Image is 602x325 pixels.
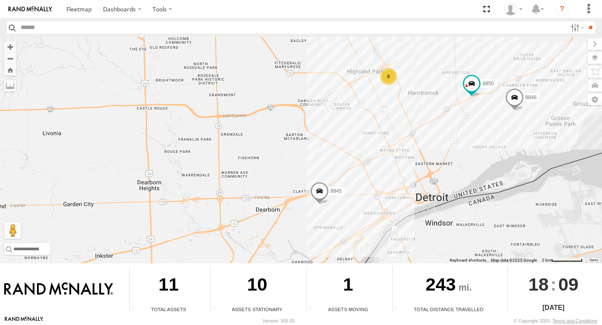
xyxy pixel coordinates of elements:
[393,306,504,313] div: Total Distance Travelled
[483,80,494,86] span: 8850
[555,3,569,16] i: ?
[542,258,551,262] span: 2 km
[4,282,113,296] img: Rand McNally
[130,307,143,313] div: Total number of Enabled Assets
[8,6,52,12] img: rand-logo.svg
[380,68,397,85] div: 8
[568,21,586,34] label: Search Filter Options
[211,266,304,306] div: 10
[4,52,16,64] button: Zoom out
[330,188,342,194] span: 8845
[393,307,405,313] div: Total distance travelled by all assets within specified date range and applied filters
[307,266,389,306] div: 1
[393,266,504,306] div: 243
[501,3,525,16] div: Valeo Dash
[525,94,537,100] span: 8846
[4,41,16,52] button: Zoom in
[211,306,304,313] div: Assets Stationary
[558,266,578,302] span: 09
[539,257,585,263] button: Map Scale: 2 km per 71 pixels
[211,307,223,313] div: Total number of assets current stationary.
[263,318,295,323] div: Version: 305.03
[588,94,602,105] label: Map Settings
[553,318,597,323] a: Terms and Conditions
[450,257,486,263] button: Keyboard shortcuts
[528,266,549,302] span: 18
[491,258,537,262] span: Map data ©2025 Google
[514,318,597,323] div: © Copyright 2025 -
[589,258,598,262] a: Terms
[508,303,599,313] div: [DATE]
[4,80,16,92] label: Measure
[4,64,16,76] button: Zoom Home
[5,317,43,325] a: Visit our Website
[307,306,389,313] div: Assets Moving
[508,266,599,302] div: :
[130,306,207,313] div: Total Assets
[130,266,207,306] div: 11
[307,307,319,313] div: Total number of assets current in transit.
[4,222,21,239] button: Drag Pegman onto the map to open Street View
